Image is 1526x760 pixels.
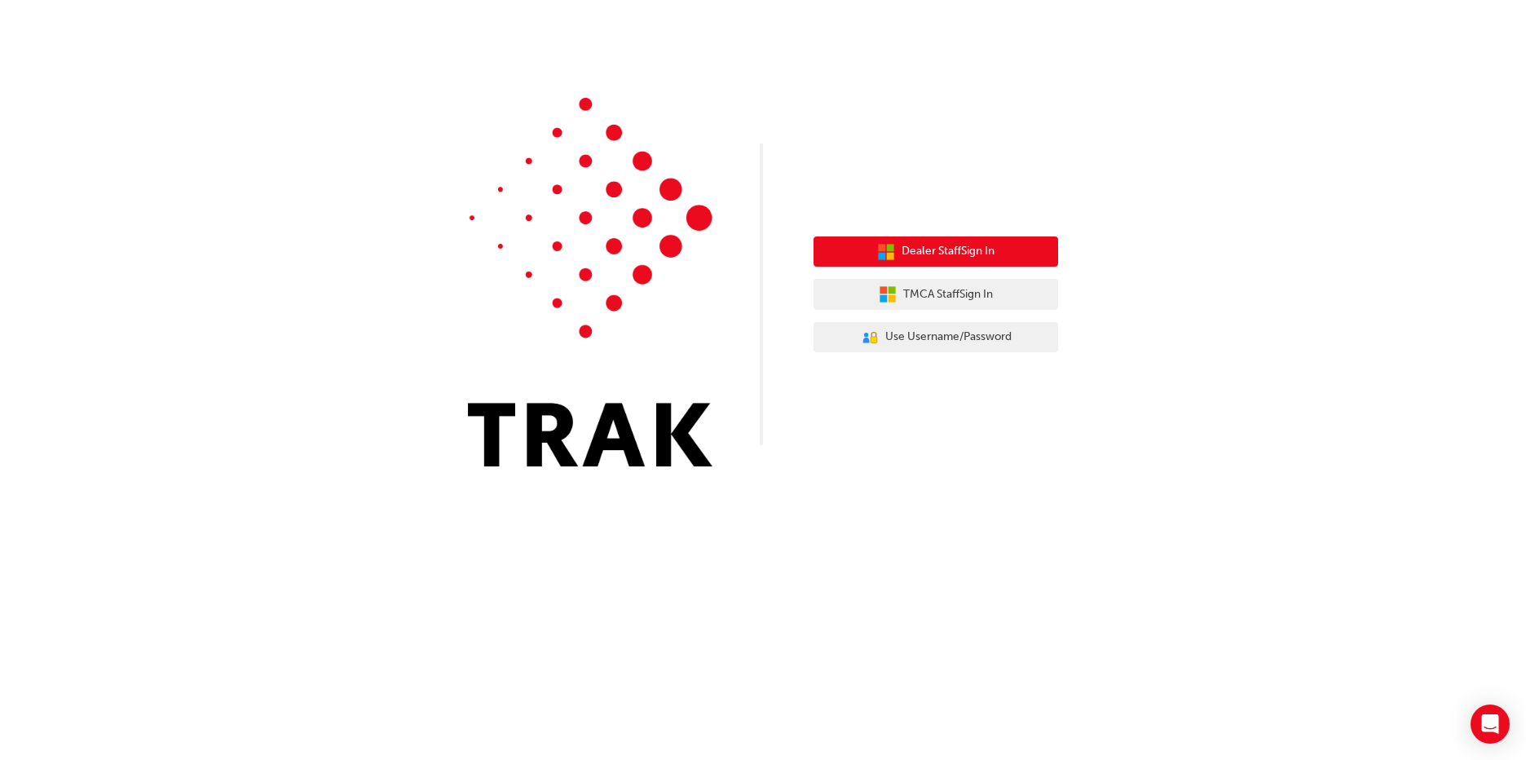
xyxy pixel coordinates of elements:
[902,242,995,261] span: Dealer Staff Sign In
[814,322,1058,353] button: Use Username/Password
[468,98,712,466] img: Trak
[814,236,1058,267] button: Dealer StaffSign In
[1471,705,1510,744] div: Open Intercom Messenger
[814,279,1058,310] button: TMCA StaffSign In
[903,285,993,304] span: TMCA Staff Sign In
[885,328,1012,347] span: Use Username/Password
